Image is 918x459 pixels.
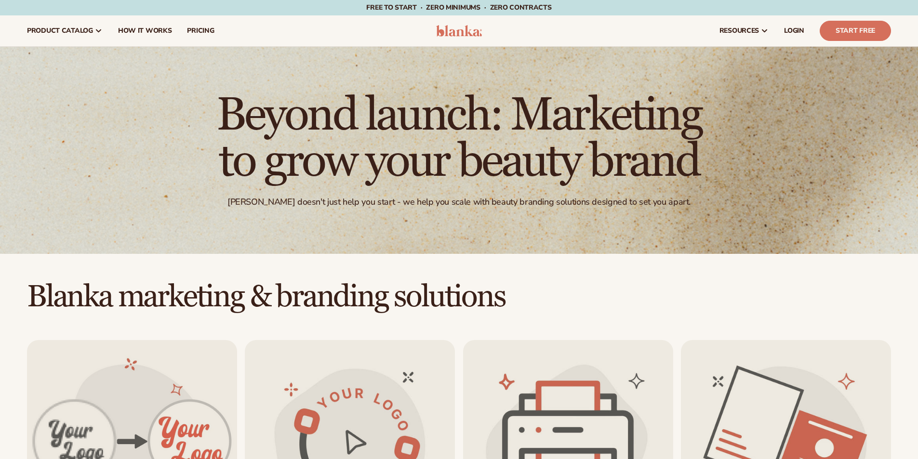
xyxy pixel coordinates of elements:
a: LOGIN [776,15,812,46]
div: [PERSON_NAME] doesn't just help you start - we help you scale with beauty branding solutions desi... [227,197,691,208]
img: logo [436,25,482,37]
span: resources [719,27,759,35]
span: pricing [187,27,214,35]
span: product catalog [27,27,93,35]
a: resources [712,15,776,46]
h1: Beyond launch: Marketing to grow your beauty brand [194,92,724,185]
a: pricing [179,15,222,46]
a: product catalog [19,15,110,46]
span: Free to start · ZERO minimums · ZERO contracts [366,3,551,12]
a: How It Works [110,15,180,46]
a: Start Free [820,21,891,41]
span: How It Works [118,27,172,35]
span: LOGIN [784,27,804,35]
